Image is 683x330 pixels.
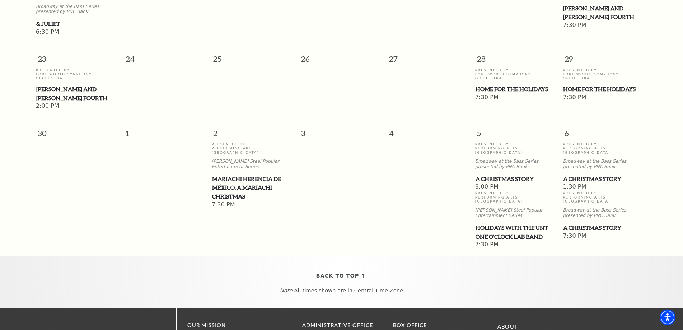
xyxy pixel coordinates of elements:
span: 7:30 PM [475,241,559,249]
span: [PERSON_NAME] and [PERSON_NAME] Fourth [563,4,647,22]
p: Presented By Performing Arts [GEOGRAPHIC_DATA] [475,191,559,203]
span: 6:30 PM [36,28,120,36]
p: [PERSON_NAME] Steel Popular Entertainment Series [212,159,296,169]
span: 1:30 PM [563,183,647,191]
p: Presented By Fort Worth Symphony Orchestra [563,68,647,80]
span: Holidays with the UNT One O'Clock Lab Band [476,223,559,241]
p: Presented By Fort Worth Symphony Orchestra [36,68,120,80]
a: About [497,324,518,330]
span: 29 [561,43,649,68]
span: 1 [122,117,210,142]
span: 8:00 PM [475,183,559,191]
a: A Christmas Story [563,175,647,183]
span: 23 [34,43,122,68]
span: 30 [34,117,122,142]
span: 7:30 PM [212,201,296,209]
span: 2:00 PM [36,102,120,110]
span: 7:30 PM [563,232,647,240]
span: 6 [561,117,649,142]
p: All times shown are in Central Time Zone [7,288,676,294]
div: Accessibility Menu [660,310,675,325]
p: BOX OFFICE [393,321,473,330]
p: Broadway at the Bass Series presented by PNC Bank [475,159,559,169]
span: Mariachi Herencia de México: A Mariachi Christmas [212,175,295,201]
p: Presented By Performing Arts [GEOGRAPHIC_DATA] [563,191,647,203]
p: Broadway at the Bass Series presented by PNC Bank [36,4,120,15]
a: A Christmas Story [475,175,559,183]
span: Home for the Holidays [476,85,559,94]
span: 25 [210,43,298,68]
span: 28 [473,43,561,68]
a: & Juliet [36,19,120,28]
span: [PERSON_NAME] and [PERSON_NAME] Fourth [36,85,120,102]
span: 5 [473,117,561,142]
em: Note: [280,288,294,293]
p: Broadway at the Bass Series presented by PNC Bank [563,208,647,218]
p: OUR MISSION [187,321,277,330]
p: Broadway at the Bass Series presented by PNC Bank [563,159,647,169]
span: 7:30 PM [563,22,647,29]
p: [PERSON_NAME] Steel Popular Entertainment Series [475,208,559,218]
a: Home for the Holidays [475,85,559,94]
p: Administrative Office [302,321,382,330]
a: A Christmas Story [563,223,647,232]
span: 26 [298,43,385,68]
span: 2 [210,117,298,142]
span: 3 [298,117,385,142]
span: 7:30 PM [563,94,647,102]
p: Presented By Fort Worth Symphony Orchestra [475,68,559,80]
a: Holidays with the UNT One O'Clock Lab Band [475,223,559,241]
span: 24 [122,43,210,68]
p: Presented By Performing Arts [GEOGRAPHIC_DATA] [475,142,559,154]
p: Presented By Performing Arts [GEOGRAPHIC_DATA] [563,142,647,154]
span: Back To Top [316,271,359,280]
span: 4 [385,117,473,142]
a: Mozart and Mahler's Fourth [36,85,120,102]
a: Mariachi Herencia de México: A Mariachi Christmas [212,175,296,201]
a: Home for the Holidays [563,85,647,94]
a: Mozart and Mahler's Fourth [563,4,647,22]
p: Presented By Performing Arts [GEOGRAPHIC_DATA] [212,142,296,154]
span: A Christmas Story [476,175,559,183]
span: 27 [385,43,473,68]
span: 7:30 PM [475,94,559,102]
